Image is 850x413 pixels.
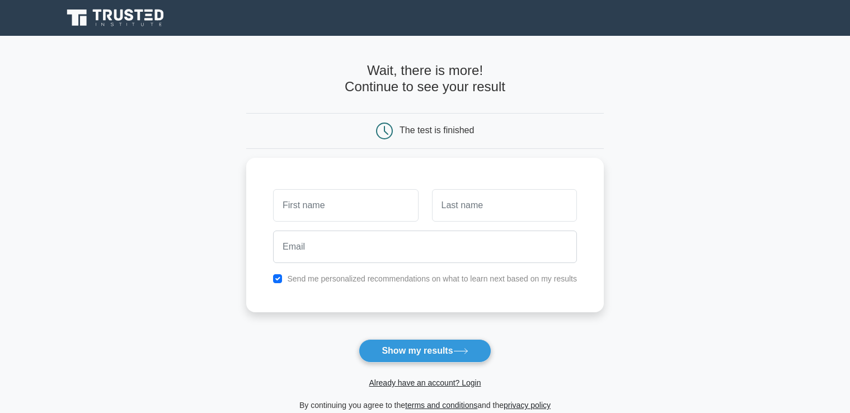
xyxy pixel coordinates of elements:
input: First name [273,189,418,222]
input: Last name [432,189,577,222]
input: Email [273,231,577,263]
div: The test is finished [400,125,474,135]
a: Already have an account? Login [369,378,481,387]
label: Send me personalized recommendations on what to learn next based on my results [287,274,577,283]
h4: Wait, there is more! Continue to see your result [246,63,604,95]
a: terms and conditions [405,401,477,410]
button: Show my results [359,339,491,363]
div: By continuing you agree to the and the [239,398,611,412]
a: privacy policy [504,401,551,410]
